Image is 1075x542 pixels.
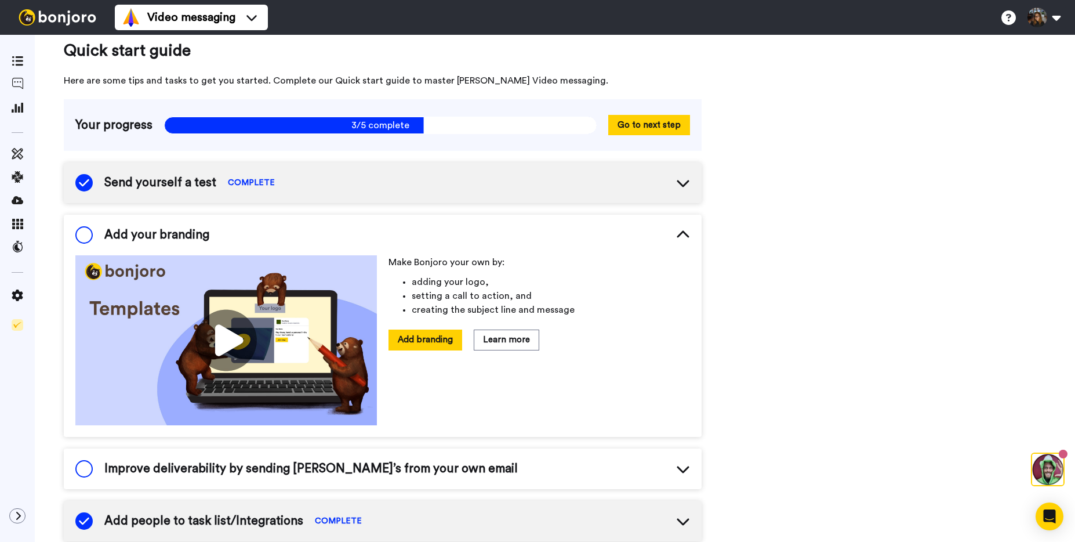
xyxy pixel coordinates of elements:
[75,117,152,134] span: Your progress
[388,255,690,269] p: Make Bonjoro your own by:
[104,460,518,478] span: Improve deliverability by sending [PERSON_NAME]’s from your own email
[474,330,539,350] button: Learn more
[412,303,690,317] li: creating the subject line and message
[388,330,462,350] button: Add branding
[104,174,216,191] span: Send yourself a test
[1,2,32,34] img: 3183ab3e-59ed-45f6-af1c-10226f767056-1659068401.jpg
[104,226,209,244] span: Add your branding
[315,515,362,527] span: COMPLETE
[228,177,275,189] span: COMPLETE
[104,512,303,530] span: Add people to task list/Integrations
[122,8,140,27] img: vm-color.svg
[608,115,690,135] button: Go to next step
[147,9,235,26] span: Video messaging
[164,117,597,134] span: 3/5 complete
[412,289,690,303] li: setting a call to action, and
[1036,503,1063,530] div: Open Intercom Messenger
[64,39,702,62] span: Quick start guide
[75,255,377,425] img: cf57bf495e0a773dba654a4906436a82.jpg
[64,74,702,88] span: Here are some tips and tasks to get you started. Complete our Quick start guide to master [PERSON...
[412,275,690,289] li: adding your logo,
[14,9,101,26] img: bj-logo-header-white.svg
[12,319,23,331] img: Checklist.svg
